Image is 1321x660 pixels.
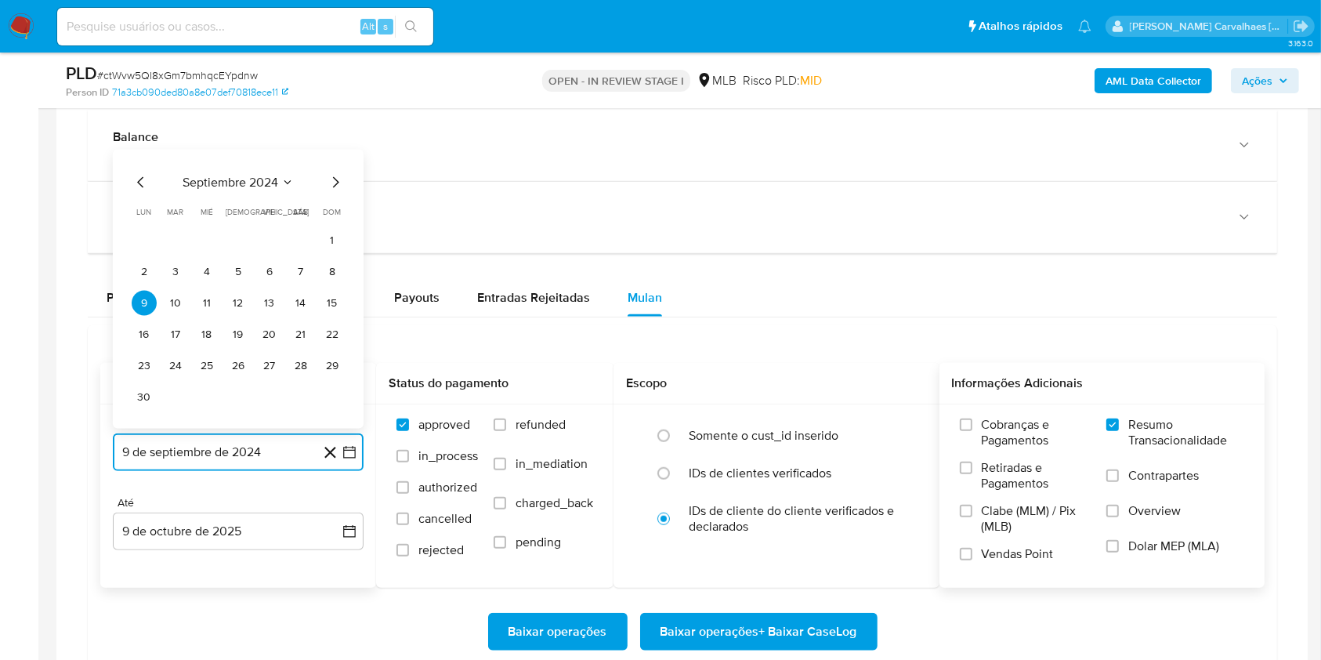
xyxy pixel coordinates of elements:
span: Ações [1242,68,1272,93]
b: PLD [66,60,97,85]
span: Atalhos rápidos [979,18,1062,34]
b: Person ID [66,85,109,100]
input: Pesquise usuários ou casos... [57,16,433,37]
p: sara.carvalhaes@mercadopago.com.br [1130,19,1288,34]
button: AML Data Collector [1095,68,1212,93]
span: 3.163.0 [1288,37,1313,49]
span: # ctWvw5Ql8xGm7bmhqcEYpdnw [97,67,258,83]
span: s [383,19,388,34]
button: Ações [1231,68,1299,93]
a: Notificações [1078,20,1091,33]
a: Sair [1293,18,1309,34]
span: Risco PLD: [743,72,822,89]
span: MID [800,71,822,89]
button: search-icon [395,16,427,38]
b: AML Data Collector [1106,68,1201,93]
span: Alt [362,19,375,34]
div: MLB [697,72,737,89]
a: 71a3cb090ded80a8e07def70818ece11 [112,85,288,100]
p: OPEN - IN REVIEW STAGE I [542,70,690,92]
